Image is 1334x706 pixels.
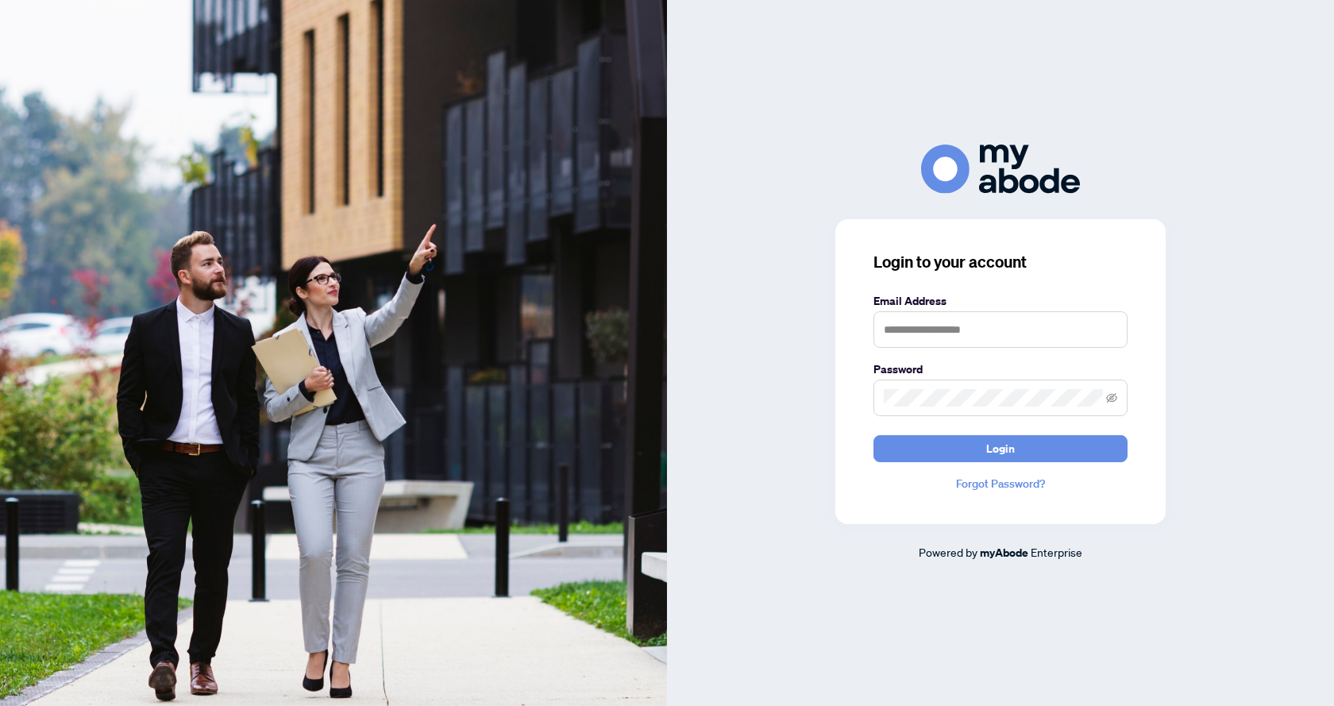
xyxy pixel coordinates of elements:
[873,435,1128,462] button: Login
[873,292,1128,310] label: Email Address
[873,251,1128,273] h3: Login to your account
[921,145,1080,193] img: ma-logo
[1031,545,1082,559] span: Enterprise
[980,544,1028,561] a: myAbode
[873,475,1128,492] a: Forgot Password?
[986,436,1015,461] span: Login
[919,545,977,559] span: Powered by
[1106,392,1117,403] span: eye-invisible
[873,361,1128,378] label: Password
